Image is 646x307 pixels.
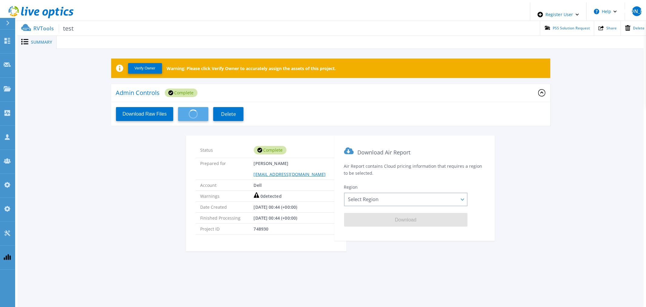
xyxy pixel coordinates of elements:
[254,158,326,179] span: [PERSON_NAME]
[221,111,236,117] span: Delete
[587,2,624,21] button: Help
[200,202,254,212] span: Date Created
[344,184,358,190] span: Region
[254,224,269,234] span: 748930
[633,26,644,30] span: Delete
[530,2,586,27] div: Register User
[344,193,468,206] div: Select Region
[553,26,590,30] span: PSS Solution Request
[606,26,617,30] span: Share
[200,180,254,191] span: Account
[200,158,254,179] span: Prepared for
[200,224,254,234] span: Project ID
[254,202,297,212] span: [DATE] 00:44 (+00:00)
[200,213,254,223] span: Finished Processing
[200,145,254,155] span: Status
[254,213,297,223] span: [DATE] 00:44 (+00:00)
[165,89,197,97] div: Complete
[33,24,74,32] p: RVTools
[31,40,52,44] span: Summary
[254,146,287,154] div: Complete
[254,191,282,202] div: 0 detected
[200,191,254,201] span: Warnings
[128,63,162,74] button: Verify Owner
[254,171,326,177] a: [EMAIL_ADDRESS][DOMAIN_NAME]
[59,24,74,32] span: test
[213,107,243,121] button: Delete
[167,66,336,71] p: Warning: Please click Verify Owner to accurately assign the assets of this project.
[116,90,160,96] p: Admin Controls
[357,149,410,156] span: Download Air Report
[344,163,482,176] span: Air Report contains Cloud pricing information that requires a region to be selected.
[344,213,468,227] button: Download
[116,107,174,121] button: Download Raw Files
[254,180,262,191] span: Dell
